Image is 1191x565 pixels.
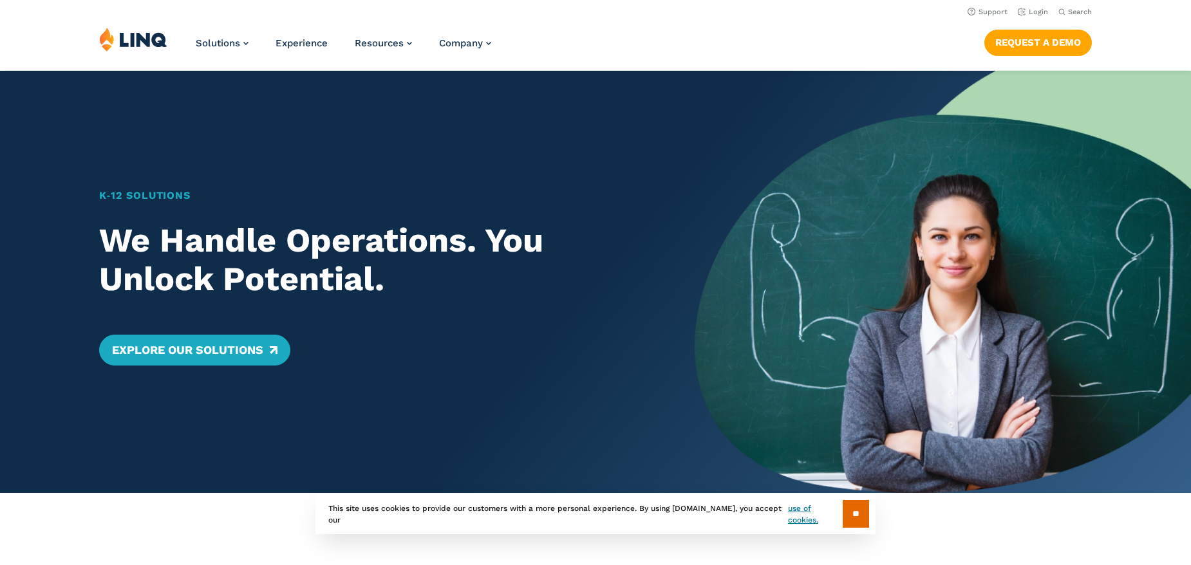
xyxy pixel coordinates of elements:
nav: Button Navigation [984,27,1092,55]
a: Support [968,8,1008,16]
a: Request a Demo [984,30,1092,55]
a: Solutions [196,37,249,49]
span: Solutions [196,37,240,49]
h1: K‑12 Solutions [99,188,646,203]
img: Home Banner [695,71,1191,493]
a: use of cookies. [788,503,843,526]
div: This site uses cookies to provide our customers with a more personal experience. By using [DOMAIN... [315,494,876,534]
a: Company [439,37,491,49]
button: Open Search Bar [1058,7,1092,17]
span: Search [1068,8,1092,16]
span: Resources [355,37,404,49]
h2: We Handle Operations. You Unlock Potential. [99,221,646,299]
a: Resources [355,37,412,49]
a: Experience [276,37,328,49]
img: LINQ | K‑12 Software [99,27,167,51]
nav: Primary Navigation [196,27,491,69]
a: Explore Our Solutions [99,335,290,366]
span: Company [439,37,483,49]
a: Login [1018,8,1048,16]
